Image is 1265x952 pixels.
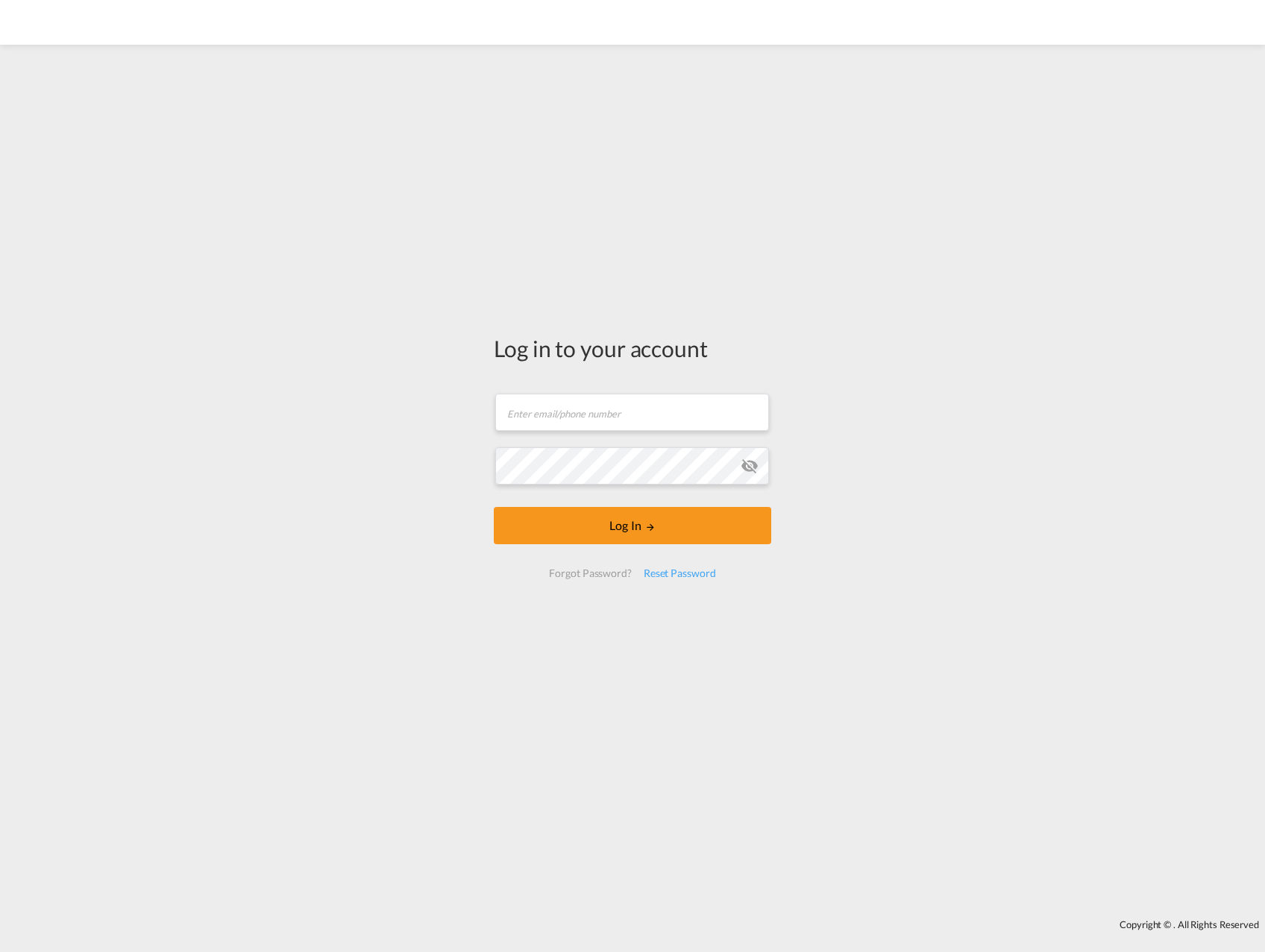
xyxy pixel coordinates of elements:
md-icon: icon-eye-off [741,457,759,475]
div: Reset Password [638,560,722,587]
div: Log in to your account [494,332,771,364]
input: Enter email/phone number [495,394,769,431]
div: Forgot Password? [543,560,637,587]
button: LOGIN [494,507,771,544]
